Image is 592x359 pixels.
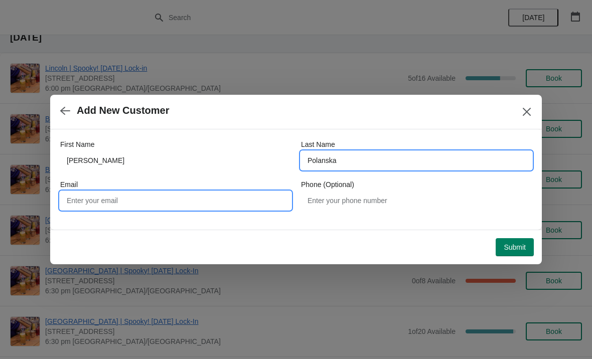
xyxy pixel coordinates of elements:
label: Phone (Optional) [301,179,354,190]
button: Submit [496,238,534,256]
h2: Add New Customer [77,105,169,116]
input: John [60,151,291,169]
label: First Name [60,139,94,149]
span: Submit [504,243,526,251]
input: Enter your email [60,192,291,210]
label: Last Name [301,139,335,149]
label: Email [60,179,78,190]
input: Enter your phone number [301,192,532,210]
button: Close [518,103,536,121]
input: Smith [301,151,532,169]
